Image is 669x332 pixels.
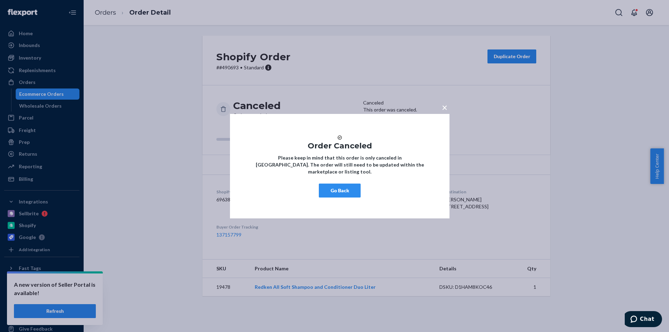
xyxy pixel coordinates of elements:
strong: Please keep in mind that this order is only canceled in [GEOGRAPHIC_DATA]. The order will still n... [256,155,424,175]
button: Go Back [319,184,361,198]
iframe: Opens a widget where you can chat to one of our agents [625,311,662,329]
span: × [442,101,447,113]
h1: Order Canceled [251,141,429,150]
